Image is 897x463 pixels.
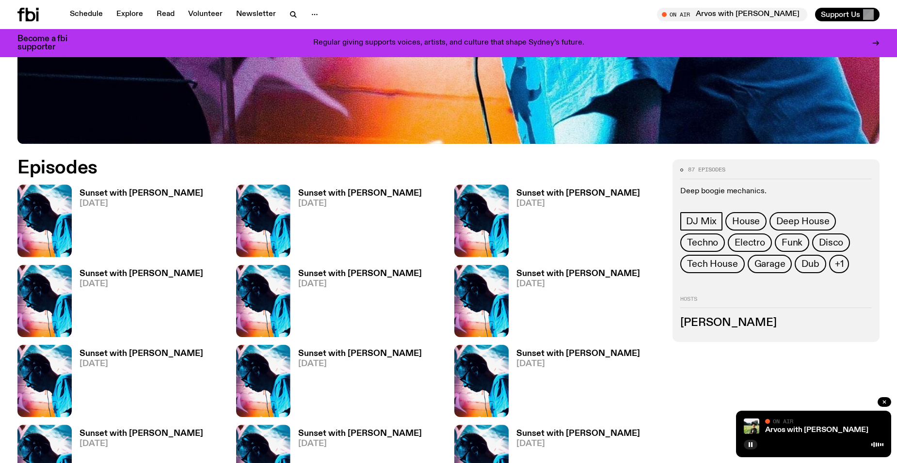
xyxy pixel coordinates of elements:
[298,350,422,358] h3: Sunset with [PERSON_NAME]
[72,189,203,257] a: Sunset with [PERSON_NAME][DATE]
[735,237,765,248] span: Electro
[725,212,767,231] a: House
[795,255,826,273] a: Dub
[509,270,640,337] a: Sunset with [PERSON_NAME][DATE]
[516,360,640,368] span: [DATE]
[728,233,772,252] a: Electro
[680,255,744,273] a: Tech House
[80,430,203,438] h3: Sunset with [PERSON_NAME]
[516,440,640,448] span: [DATE]
[80,280,203,288] span: [DATE]
[72,270,203,337] a: Sunset with [PERSON_NAME][DATE]
[290,350,422,417] a: Sunset with [PERSON_NAME][DATE]
[298,430,422,438] h3: Sunset with [PERSON_NAME]
[835,259,844,269] span: +1
[454,265,509,337] img: Simon Caldwell stands side on, looking downwards. He has headphones on. Behind him is a brightly ...
[80,200,203,208] span: [DATE]
[687,259,737,269] span: Tech House
[80,440,203,448] span: [DATE]
[516,270,640,278] h3: Sunset with [PERSON_NAME]
[688,167,725,172] span: 87 episodes
[80,189,203,198] h3: Sunset with [PERSON_NAME]
[815,8,880,21] button: Support Us
[182,8,228,21] a: Volunteer
[680,233,725,252] a: Techno
[290,189,422,257] a: Sunset with [PERSON_NAME][DATE]
[236,185,290,257] img: Simon Caldwell stands side on, looking downwards. He has headphones on. Behind him is a brightly ...
[516,189,640,198] h3: Sunset with [PERSON_NAME]
[313,39,584,47] p: Regular giving supports voices, artists, and culture that shape Sydney’s future.
[151,8,180,21] a: Read
[516,350,640,358] h3: Sunset with [PERSON_NAME]
[236,345,290,417] img: Simon Caldwell stands side on, looking downwards. He has headphones on. Behind him is a brightly ...
[509,189,640,257] a: Sunset with [PERSON_NAME][DATE]
[80,270,203,278] h3: Sunset with [PERSON_NAME]
[821,10,860,19] span: Support Us
[801,259,819,269] span: Dub
[230,8,282,21] a: Newsletter
[509,350,640,417] a: Sunset with [PERSON_NAME][DATE]
[687,237,718,248] span: Techno
[298,280,422,288] span: [DATE]
[72,350,203,417] a: Sunset with [PERSON_NAME][DATE]
[686,216,717,227] span: DJ Mix
[298,360,422,368] span: [DATE]
[680,212,722,231] a: DJ Mix
[782,237,802,248] span: Funk
[754,259,785,269] span: Garage
[680,187,872,196] p: Deep boogie mechanics.
[290,270,422,337] a: Sunset with [PERSON_NAME][DATE]
[773,418,793,424] span: On Air
[732,216,760,227] span: House
[17,35,80,51] h3: Become a fbi supporter
[744,418,759,434] img: Bri is smiling and wearing a black t-shirt. She is standing in front of a lush, green field. Ther...
[64,8,109,21] a: Schedule
[80,350,203,358] h3: Sunset with [PERSON_NAME]
[680,296,872,308] h2: Hosts
[17,265,72,337] img: Simon Caldwell stands side on, looking downwards. He has headphones on. Behind him is a brightly ...
[111,8,149,21] a: Explore
[454,185,509,257] img: Simon Caldwell stands side on, looking downwards. He has headphones on. Behind him is a brightly ...
[298,440,422,448] span: [DATE]
[516,430,640,438] h3: Sunset with [PERSON_NAME]
[776,216,829,227] span: Deep House
[80,360,203,368] span: [DATE]
[812,233,850,252] a: Disco
[298,200,422,208] span: [DATE]
[17,345,72,417] img: Simon Caldwell stands side on, looking downwards. He has headphones on. Behind him is a brightly ...
[516,280,640,288] span: [DATE]
[748,255,792,273] a: Garage
[775,233,809,252] a: Funk
[765,426,868,434] a: Arvos with [PERSON_NAME]
[769,212,836,231] a: Deep House
[516,200,640,208] span: [DATE]
[298,189,422,198] h3: Sunset with [PERSON_NAME]
[17,159,588,177] h2: Episodes
[680,318,872,328] h3: [PERSON_NAME]
[298,270,422,278] h3: Sunset with [PERSON_NAME]
[236,265,290,337] img: Simon Caldwell stands side on, looking downwards. He has headphones on. Behind him is a brightly ...
[17,185,72,257] img: Simon Caldwell stands side on, looking downwards. He has headphones on. Behind him is a brightly ...
[657,8,807,21] button: On AirArvos with [PERSON_NAME]
[454,345,509,417] img: Simon Caldwell stands side on, looking downwards. He has headphones on. Behind him is a brightly ...
[829,255,849,273] button: +1
[819,237,843,248] span: Disco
